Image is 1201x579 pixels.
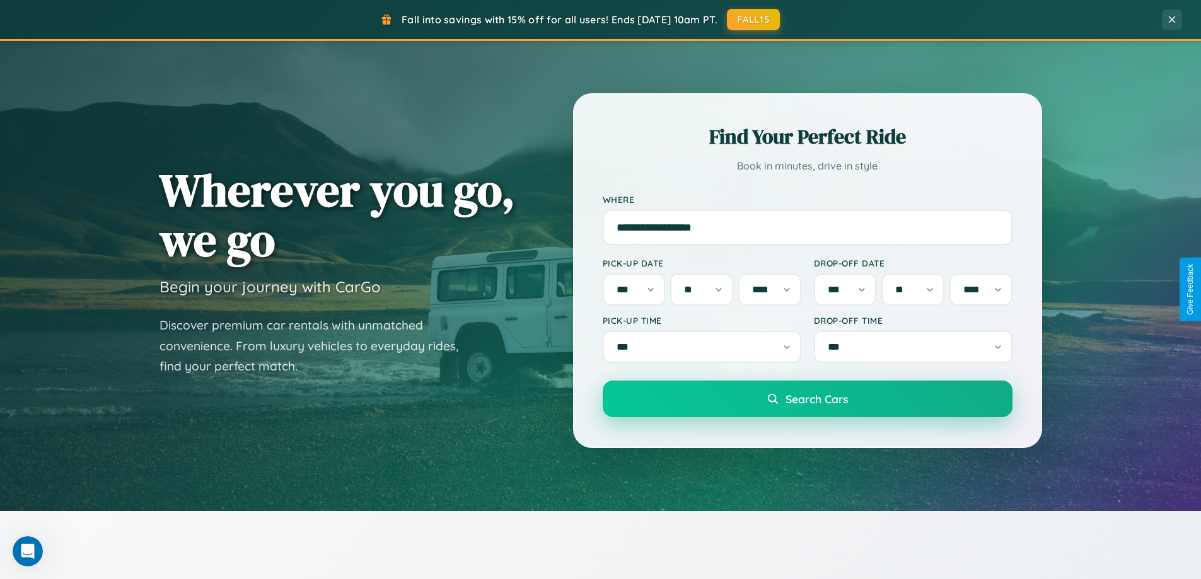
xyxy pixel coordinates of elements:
div: Give Feedback [1186,264,1195,315]
h1: Wherever you go, we go [160,165,515,265]
span: Search Cars [786,392,848,406]
label: Where [603,194,1012,205]
label: Drop-off Date [814,258,1012,268]
h3: Begin your journey with CarGo [160,277,381,296]
button: Search Cars [603,381,1012,417]
h2: Find Your Perfect Ride [603,123,1012,151]
span: Fall into savings with 15% off for all users! Ends [DATE] 10am PT. [402,13,717,26]
label: Pick-up Time [603,315,801,326]
iframe: Intercom live chat [13,536,43,566]
p: Book in minutes, drive in style [603,157,1012,175]
label: Drop-off Time [814,315,1012,326]
p: Discover premium car rentals with unmatched convenience. From luxury vehicles to everyday rides, ... [160,315,475,377]
button: FALL15 [727,9,780,30]
label: Pick-up Date [603,258,801,268]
